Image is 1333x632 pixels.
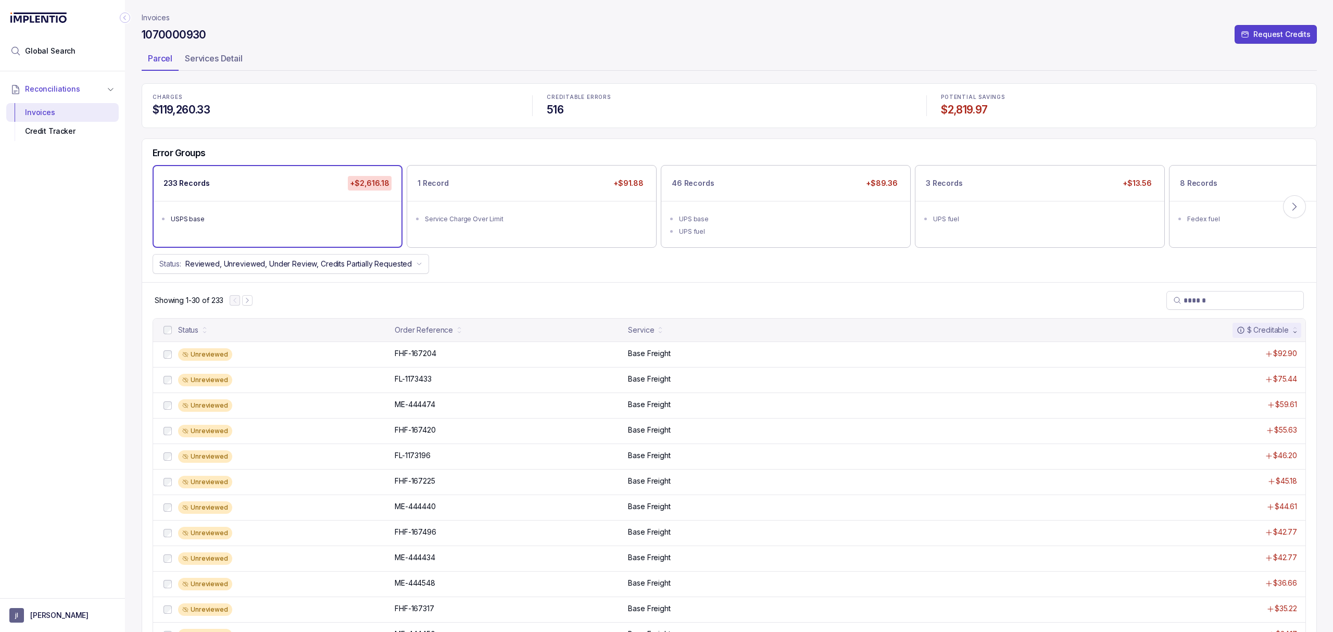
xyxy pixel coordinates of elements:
[1274,425,1297,435] p: $55.63
[178,325,198,335] div: Status
[178,450,232,463] div: Unreviewed
[25,46,76,56] span: Global Search
[1275,501,1297,512] p: $44.61
[142,28,206,42] h4: 1070000930
[6,78,119,100] button: Reconciliations
[164,427,172,435] input: checkbox-checkbox
[1273,374,1297,384] p: $75.44
[153,147,206,159] h5: Error Groups
[1275,399,1297,410] p: $59.61
[1253,29,1311,40] p: Request Credits
[1237,325,1289,335] div: $ Creditable
[395,552,435,563] p: ME-444434
[178,425,232,437] div: Unreviewed
[941,103,1306,117] h4: $2,819.97
[628,374,670,384] p: Base Freight
[628,425,670,435] p: Base Freight
[6,101,119,143] div: Reconciliations
[9,608,116,623] button: User initials[PERSON_NAME]
[1273,348,1297,359] p: $92.90
[164,478,172,486] input: checkbox-checkbox
[15,103,110,122] div: Invoices
[395,425,436,435] p: FHF-167420
[164,452,172,461] input: checkbox-checkbox
[153,94,518,100] p: CHARGES
[1276,476,1297,486] p: $45.18
[119,11,131,24] div: Collapse Icon
[164,529,172,537] input: checkbox-checkbox
[178,527,232,539] div: Unreviewed
[164,580,172,588] input: checkbox-checkbox
[1273,527,1297,537] p: $42.77
[1273,552,1297,563] p: $42.77
[242,295,253,306] button: Next Page
[1180,178,1217,188] p: 8 Records
[628,527,670,537] p: Base Freight
[628,603,670,614] p: Base Freight
[628,501,670,512] p: Base Freight
[178,603,232,616] div: Unreviewed
[9,608,24,623] span: User initials
[672,178,714,188] p: 46 Records
[178,348,232,361] div: Unreviewed
[25,84,80,94] span: Reconciliations
[679,226,899,237] div: UPS fuel
[153,103,518,117] h4: $119,260.33
[164,554,172,563] input: checkbox-checkbox
[395,578,435,588] p: ME-444548
[1273,578,1297,588] p: $36.66
[628,552,670,563] p: Base Freight
[159,259,181,269] p: Status:
[30,610,89,621] p: [PERSON_NAME]
[418,178,449,188] p: 1 Record
[164,605,172,614] input: checkbox-checkbox
[628,325,654,335] div: Service
[933,214,1153,224] div: UPS fuel
[164,178,209,188] p: 233 Records
[628,476,670,486] p: Base Freight
[395,374,432,384] p: FL-1173433
[142,12,170,23] a: Invoices
[15,122,110,141] div: Credit Tracker
[171,214,391,224] div: USPS base
[164,503,172,512] input: checkbox-checkbox
[628,348,670,359] p: Base Freight
[395,603,434,614] p: FHF-167317
[155,295,223,306] div: Remaining page entries
[164,376,172,384] input: checkbox-checkbox
[628,399,670,410] p: Base Freight
[1121,176,1154,191] p: +$13.56
[425,214,645,224] div: Service Charge Over Limit
[142,50,1317,71] ul: Tab Group
[395,399,435,410] p: ME-444474
[142,50,179,71] li: Tab Parcel
[178,578,232,590] div: Unreviewed
[628,578,670,588] p: Base Freight
[547,103,912,117] h4: 516
[178,374,232,386] div: Unreviewed
[395,325,453,335] div: Order Reference
[395,476,435,486] p: FHF-167225
[155,295,223,306] p: Showing 1-30 of 233
[1275,603,1297,614] p: $35.22
[178,476,232,488] div: Unreviewed
[926,178,963,188] p: 3 Records
[547,94,912,100] p: CREDITABLE ERRORS
[1235,25,1317,44] button: Request Credits
[679,214,899,224] div: UPS base
[395,450,431,461] p: FL-1173196
[164,401,172,410] input: checkbox-checkbox
[348,176,392,191] p: +$2,616.18
[178,552,232,565] div: Unreviewed
[178,501,232,514] div: Unreviewed
[164,350,172,359] input: checkbox-checkbox
[148,52,172,65] p: Parcel
[395,501,436,512] p: ME-444440
[395,527,436,537] p: FHF-167496
[179,50,249,71] li: Tab Services Detail
[941,94,1306,100] p: POTENTIAL SAVINGS
[395,348,436,359] p: FHF-167204
[178,399,232,412] div: Unreviewed
[142,12,170,23] nav: breadcrumb
[628,450,670,461] p: Base Freight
